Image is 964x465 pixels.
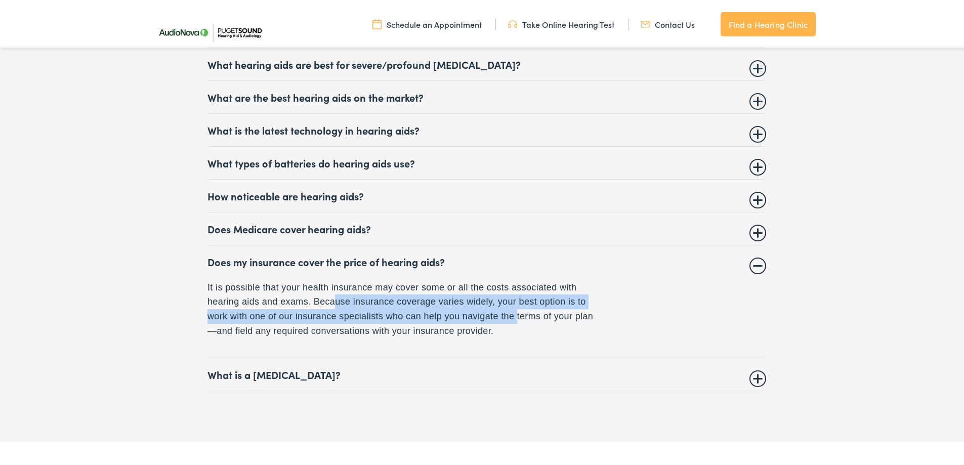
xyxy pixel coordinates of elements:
[641,17,650,28] img: utility icon
[207,253,764,266] summary: Does my insurance cover the price of hearing aids?
[207,221,764,233] summary: Does Medicare cover hearing aids?
[721,10,816,34] a: Find a Hearing Clinic
[372,17,482,28] a: Schedule an Appointment
[207,155,764,167] summary: What types of batteries do hearing aids use?
[641,17,695,28] a: Contact Us
[508,17,517,28] img: utility icon
[207,366,764,378] summary: What is a [MEDICAL_DATA]?
[207,89,764,101] summary: What are the best hearing aids on the market?
[207,278,597,336] p: It is possible that your health insurance may cover some or all the costs associated with hearing...
[508,17,614,28] a: Take Online Hearing Test
[207,122,764,134] summary: What is the latest technology in hearing aids?
[207,188,764,200] summary: How noticeable are hearing aids?
[207,56,764,68] summary: What hearing aids are best for severe/profound [MEDICAL_DATA]?
[372,17,382,28] img: utility icon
